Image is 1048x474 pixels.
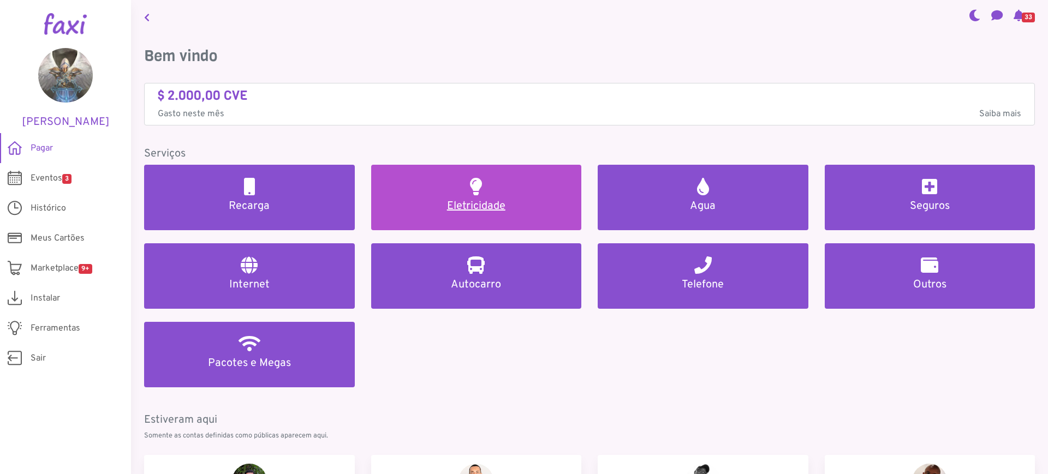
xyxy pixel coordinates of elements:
[825,165,1035,230] a: Seguros
[31,142,53,155] span: Pagar
[144,147,1035,160] h5: Serviços
[838,278,1022,291] h5: Outros
[144,413,1035,427] h5: Estiveram aqui
[158,107,1021,121] p: Gasto neste mês
[157,357,342,370] h5: Pacotes e Megas
[384,200,569,213] h5: Eletricidade
[62,174,72,184] span: 3
[16,116,115,129] h5: [PERSON_NAME]
[31,322,80,335] span: Ferramentas
[31,262,92,275] span: Marketplace
[144,47,1035,65] h3: Bem vindo
[31,292,60,305] span: Instalar
[31,232,85,245] span: Meus Cartões
[1022,13,1035,22] span: 33
[158,88,1021,104] h4: $ 2.000,00 CVE
[157,278,342,291] h5: Internet
[598,165,808,230] a: Agua
[611,200,795,213] h5: Agua
[384,278,569,291] h5: Autocarro
[144,431,1035,441] p: Somente as contas definidas como públicas aparecem aqui.
[144,243,355,309] a: Internet
[144,165,355,230] a: Recarga
[31,172,72,185] span: Eventos
[16,48,115,129] a: [PERSON_NAME]
[79,264,92,274] span: 9+
[371,165,582,230] a: Eletricidade
[611,278,795,291] h5: Telefone
[157,200,342,213] h5: Recarga
[144,322,355,387] a: Pacotes e Megas
[31,202,66,215] span: Histórico
[825,243,1035,309] a: Outros
[838,200,1022,213] h5: Seguros
[598,243,808,309] a: Telefone
[979,107,1021,121] span: Saiba mais
[158,88,1021,121] a: $ 2.000,00 CVE Gasto neste mêsSaiba mais
[31,352,46,365] span: Sair
[371,243,582,309] a: Autocarro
